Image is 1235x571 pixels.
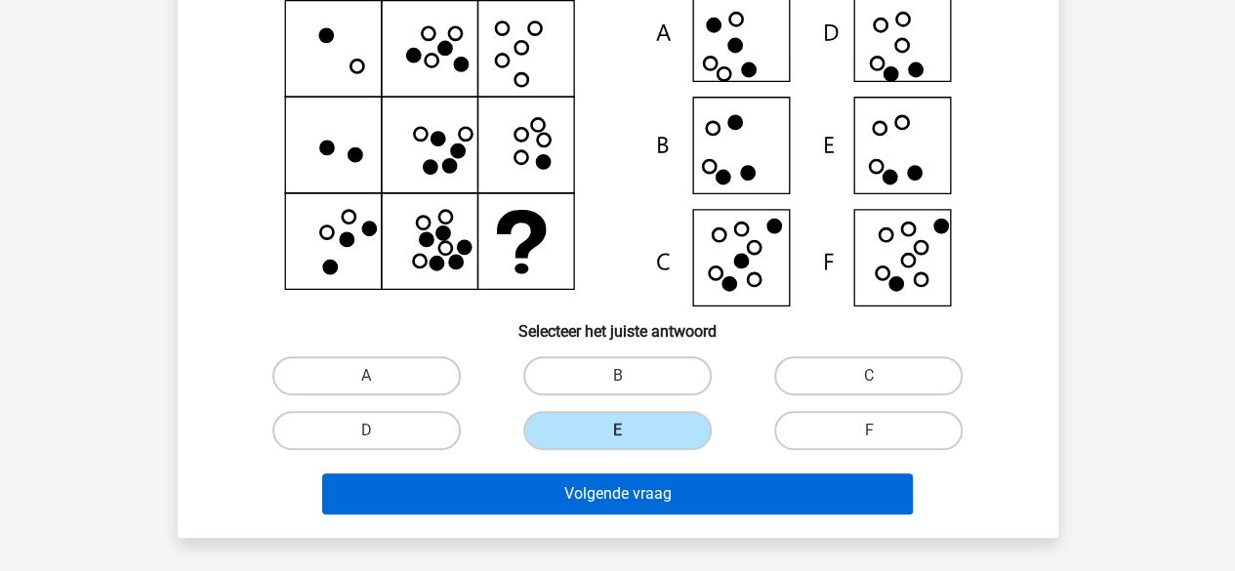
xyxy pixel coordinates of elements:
[523,411,712,450] label: E
[322,473,913,514] button: Volgende vraag
[272,411,461,450] label: D
[774,411,963,450] label: F
[272,356,461,395] label: A
[523,356,712,395] label: B
[209,306,1027,341] h6: Selecteer het juiste antwoord
[774,356,963,395] label: C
